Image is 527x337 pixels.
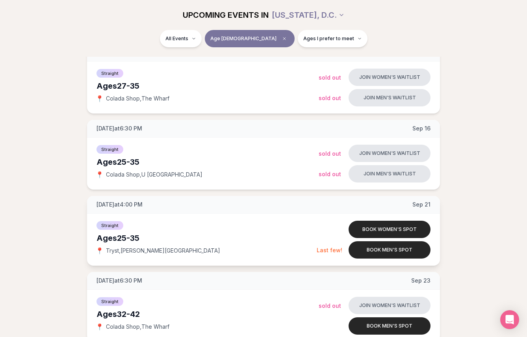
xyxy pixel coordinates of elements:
button: Age [DEMOGRAPHIC_DATA]Clear age [205,30,295,47]
span: Sold Out [319,171,341,177]
span: Sold Out [319,150,341,157]
span: 📍 [96,324,103,330]
span: Straight [96,145,123,154]
span: Colada Shop , The Wharf [106,323,169,331]
span: 📍 [96,171,103,178]
span: Straight [96,297,123,306]
div: Ages 32-42 [96,309,319,320]
span: Sep 16 [412,125,431,132]
div: Open Intercom Messenger [500,310,519,329]
span: [DATE] at 4:00 PM [96,201,143,209]
span: Sep 21 [412,201,431,209]
button: Join men's waitlist [349,165,431,182]
span: Sold Out [319,74,341,81]
span: Tryst , [PERSON_NAME][GEOGRAPHIC_DATA] [106,247,220,255]
div: Ages 27-35 [96,80,319,91]
button: Book women's spot [349,221,431,238]
span: UPCOMING EVENTS IN [183,9,269,20]
span: Clear age [280,34,289,43]
span: [DATE] at 6:30 PM [96,277,142,285]
button: [US_STATE], D.C. [272,6,345,24]
span: Straight [96,221,123,230]
div: Ages 25-35 [96,233,317,244]
button: Book men's spot [349,241,431,259]
span: Sep 23 [411,277,431,285]
span: Colada Shop , The Wharf [106,95,169,102]
span: All Events [165,35,188,42]
button: Join men's waitlist [349,89,431,106]
button: All Events [160,30,202,47]
button: Join women's waitlist [349,145,431,162]
span: Age [DEMOGRAPHIC_DATA] [210,35,276,42]
span: [DATE] at 6:30 PM [96,125,142,132]
span: Colada Shop , U [GEOGRAPHIC_DATA] [106,171,202,179]
button: Ages I prefer to meet [298,30,367,47]
button: Join women's waitlist [349,297,431,314]
button: Book men's spot [349,317,431,335]
span: Ages I prefer to meet [303,35,354,42]
div: Ages 25-35 [96,156,319,168]
button: Join women's waitlist [349,69,431,86]
span: 📍 [96,95,103,102]
span: 📍 [96,248,103,254]
span: Sold Out [319,302,341,309]
span: Straight [96,69,123,78]
span: Sold Out [319,95,341,101]
span: Last few! [317,247,342,253]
